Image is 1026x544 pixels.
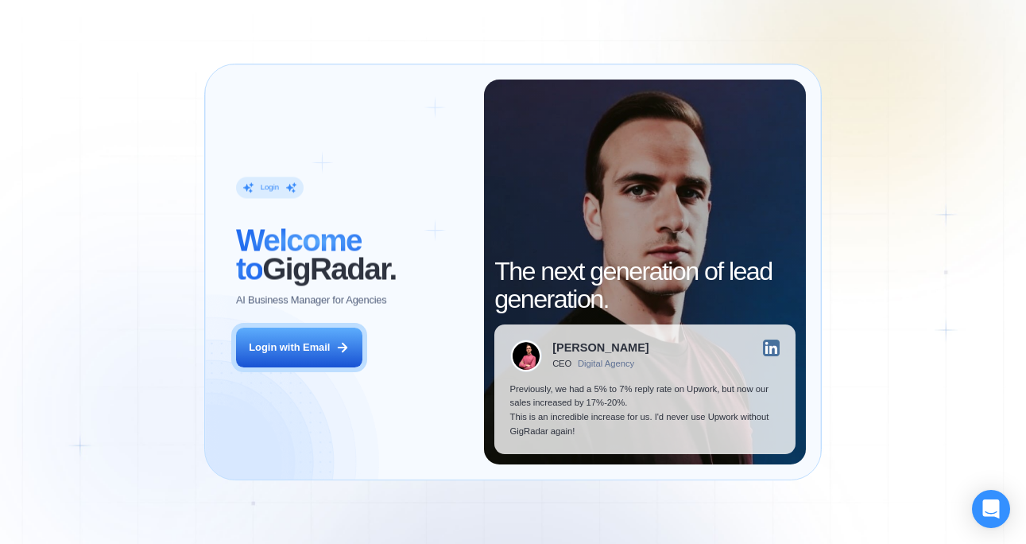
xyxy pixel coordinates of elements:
[236,223,362,286] span: Welcome to
[260,183,279,193] div: Login
[236,328,363,367] button: Login with Email
[494,258,796,314] h2: The next generation of lead generation.
[236,293,386,308] p: AI Business Manager for Agencies
[552,359,571,369] div: CEO
[552,342,649,354] div: [PERSON_NAME]
[578,359,634,369] div: Digital Agency
[510,383,780,439] p: Previously, we had a 5% to 7% reply rate on Upwork, but now our sales increased by 17%-20%. This ...
[236,227,469,283] h2: ‍ GigRadar.
[972,490,1010,528] div: Open Intercom Messenger
[249,340,330,355] div: Login with Email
